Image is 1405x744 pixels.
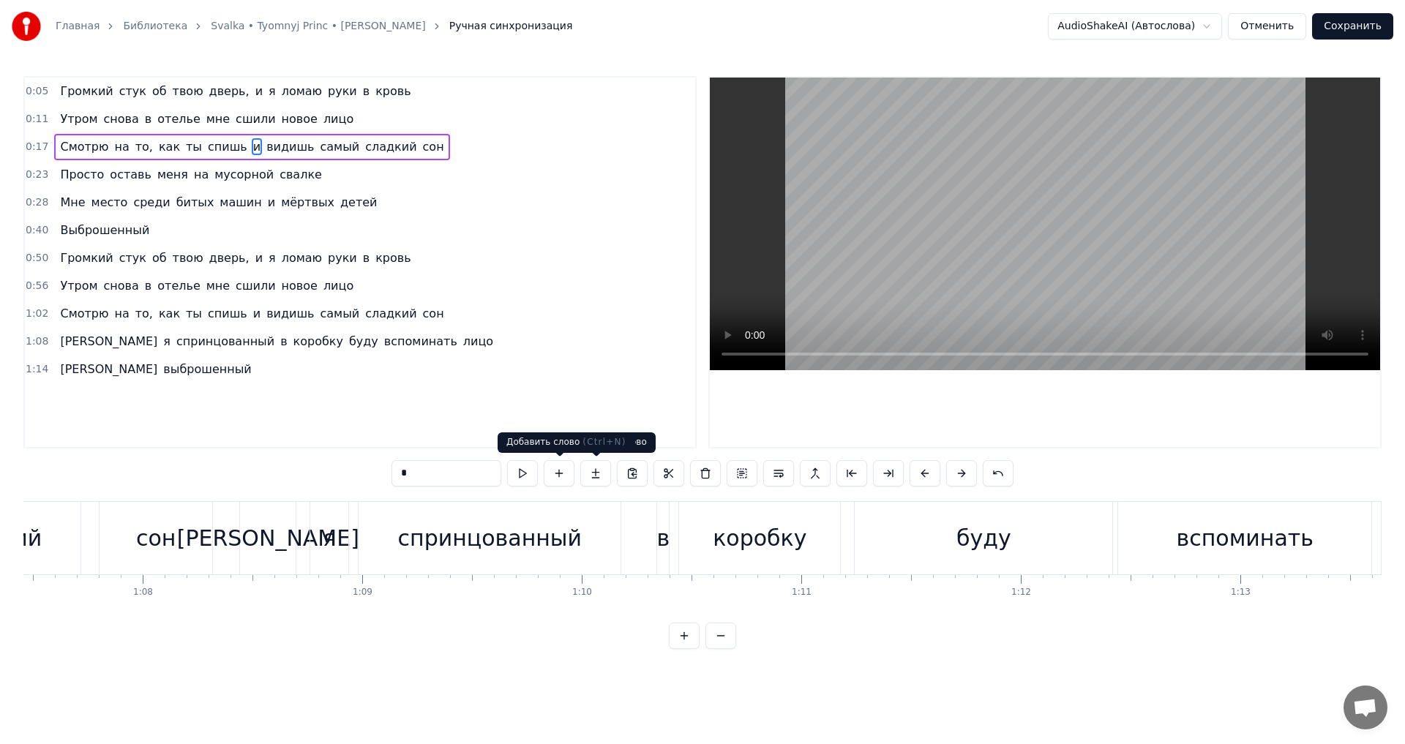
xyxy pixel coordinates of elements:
span: об [151,249,168,266]
span: сон [421,138,446,155]
div: 1:09 [353,587,372,598]
span: самый [319,138,361,155]
span: оставь [108,166,153,183]
span: спишь [206,138,249,155]
span: лицо [322,277,355,294]
span: битых [175,194,216,211]
span: как [157,138,181,155]
span: и [254,249,264,266]
img: youka [12,12,41,41]
span: дверь, [208,83,251,99]
span: стук [118,249,148,266]
span: 0:23 [26,168,48,182]
div: я [323,522,336,555]
span: мне [205,277,231,294]
span: 0:40 [26,223,48,238]
span: новое [280,110,319,127]
span: в [361,249,371,266]
span: сшили [234,110,277,127]
span: то, [134,305,154,322]
span: ломаю [280,83,323,99]
span: отелье [156,110,201,127]
span: Мне [59,194,86,211]
span: руки [326,249,359,266]
span: машин [218,194,263,211]
div: вспоминать [1177,522,1314,555]
span: буду [348,333,380,350]
span: ты [184,305,203,322]
span: мусорной [213,166,275,183]
span: вспоминать [383,333,459,350]
span: снова [102,277,140,294]
span: снова [102,110,140,127]
span: Ручная синхронизация [449,19,573,34]
span: видишь [265,138,315,155]
span: в [143,277,153,294]
span: мёртвых [280,194,336,211]
span: я [162,333,172,350]
span: и [252,305,262,322]
button: Отменить [1228,13,1306,40]
span: 1:14 [26,362,48,377]
button: Сохранить [1312,13,1393,40]
span: лицо [462,333,495,350]
span: лицо [322,110,355,127]
nav: breadcrumb [56,19,572,34]
span: детей [339,194,378,211]
span: сон [421,305,446,322]
span: то, [134,138,154,155]
span: Смотрю [59,305,110,322]
span: мне [205,110,231,127]
span: сладкий [364,138,418,155]
span: ты [184,138,203,155]
span: Просто [59,166,105,183]
span: 0:11 [26,112,48,127]
span: 0:56 [26,279,48,293]
a: Svalka • Tyomnyj Princ • [PERSON_NAME] [211,19,425,34]
span: среди [132,194,171,211]
span: сшили [234,277,277,294]
span: Утром [59,277,99,294]
span: твою [171,83,205,99]
span: на [192,166,210,183]
span: 0:17 [26,140,48,154]
span: Смотрю [59,138,110,155]
div: сон [136,522,176,555]
span: и [254,83,264,99]
span: [PERSON_NAME] [59,333,159,350]
div: в [656,522,670,555]
div: буду [956,522,1011,555]
span: ломаю [280,249,323,266]
span: ( Ctrl+N ) [582,437,626,447]
a: Библиотека [123,19,187,34]
div: Открытый чат [1344,685,1387,729]
span: коробку [292,333,345,350]
span: Громкий [59,249,114,266]
span: и [266,194,277,211]
div: Добавить слово [498,432,635,453]
span: кровь [374,83,412,99]
span: Громкий [59,83,114,99]
span: свалке [278,166,323,183]
div: 1:08 [133,587,153,598]
div: 1:13 [1231,587,1251,598]
span: Выброшенный [59,222,151,238]
span: видишь [265,305,315,322]
span: и [252,138,262,155]
span: в [279,333,288,350]
span: стук [118,83,148,99]
div: [PERSON_NAME] [177,522,359,555]
div: коробку [713,522,806,555]
div: 1:10 [572,587,592,598]
span: я [267,249,277,266]
div: 1:12 [1011,587,1031,598]
span: на [113,138,130,155]
span: об [151,83,168,99]
div: спринцованный [398,522,582,555]
span: спринцованный [175,333,276,350]
span: меня [156,166,190,183]
span: новое [280,277,319,294]
span: 0:50 [26,251,48,266]
span: Утром [59,110,99,127]
span: отелье [156,277,201,294]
